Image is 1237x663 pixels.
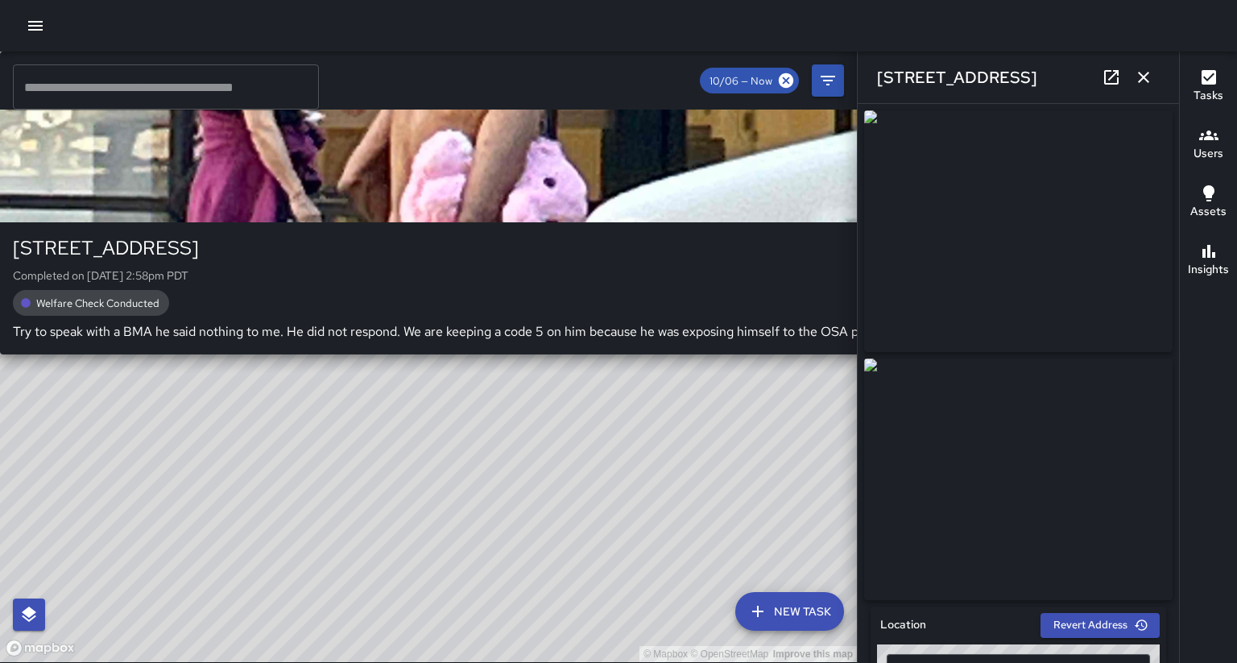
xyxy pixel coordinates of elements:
h6: Users [1194,145,1223,163]
button: Tasks [1180,58,1237,116]
span: Sierra 12 [58,73,1180,89]
img: request_images%2F769817b0-a2fd-11f0-a440-1bf45c81a747 [864,110,1173,352]
button: New Task [735,592,844,631]
span: 10/06 — Now [700,74,782,88]
button: Revert Address [1040,613,1160,638]
div: [STREET_ADDRESS] [13,235,1180,261]
button: Users [1180,116,1237,174]
button: Filters [812,64,844,97]
h6: Insights [1188,261,1229,279]
img: request_images%2F777a3a50-a2fd-11f0-a440-1bf45c81a747 [864,358,1173,600]
p: Completed on [DATE] 2:58pm PDT [13,267,1180,284]
h6: Tasks [1194,87,1223,105]
h6: Assets [1190,203,1227,221]
div: 10/06 — Now [700,68,799,93]
button: Assets [1180,174,1237,232]
h6: [STREET_ADDRESS] [877,64,1037,90]
p: Try to speak with a BMA he said nothing to me. He did not respond. We are keeping a code 5 on him... [13,322,1180,342]
span: Welfare Check Conducted [27,296,169,310]
button: Insights [1180,232,1237,290]
h6: Location [880,616,926,634]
